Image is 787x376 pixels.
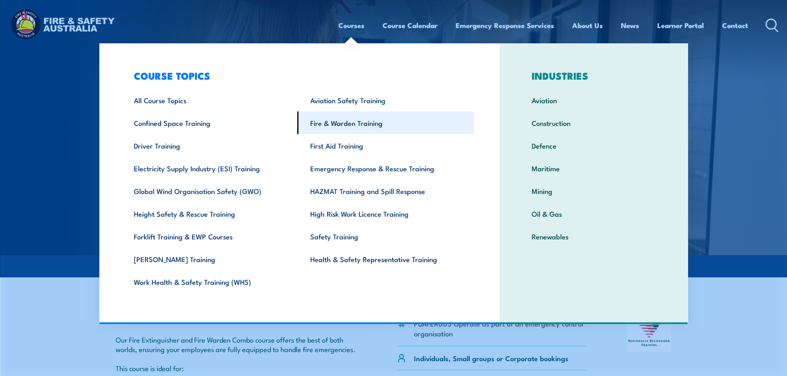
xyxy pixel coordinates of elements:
h3: COURSE TOPICS [121,70,474,81]
a: Emergency Response Services [456,14,554,36]
a: Mining [519,180,669,202]
a: Work Health & Safety Training (WHS) [121,270,297,293]
a: Course Calendar [383,14,437,36]
a: Learner Portal [657,14,704,36]
img: Nationally Recognised Training logo. [627,310,672,352]
a: Confined Space Training [121,111,297,134]
a: Defence [519,134,669,157]
a: Renewables [519,225,669,248]
a: Electricity Supply Industry (ESI) Training [121,157,297,180]
p: Our Fire Extinguisher and Fire Warden Combo course offers the best of both worlds, ensuring your ... [116,335,357,354]
a: Courses [338,14,364,36]
a: Fire & Warden Training [297,111,474,134]
a: HAZMAT Training and Spill Response [297,180,474,202]
a: [PERSON_NAME] Training [121,248,297,270]
a: Safety Training [297,225,474,248]
a: Emergency Response & Rescue Training [297,157,474,180]
a: Forklift Training & EWP Courses [121,225,297,248]
a: High Risk Work Licence Training [297,202,474,225]
a: Contact [722,14,748,36]
a: Oil & Gas [519,202,669,225]
a: Aviation Safety Training [297,89,474,111]
a: All Course Topics [121,89,297,111]
a: News [621,14,639,36]
a: Global Wind Organisation Safety (GWO) [121,180,297,202]
a: Health & Safety Representative Training [297,248,474,270]
a: First Aid Training [297,134,474,157]
a: Driver Training [121,134,297,157]
a: Maritime [519,157,669,180]
p: This course is ideal for: [116,363,357,373]
a: Height Safety & Rescue Training [121,202,297,225]
p: Individuals, Small groups or Corporate bookings [414,353,568,363]
a: Aviation [519,89,669,111]
a: Construction [519,111,669,134]
h3: INDUSTRIES [519,70,669,81]
a: About Us [572,14,603,36]
li: PUAFER005 Operate as part of an emergency control organisation [414,319,587,338]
